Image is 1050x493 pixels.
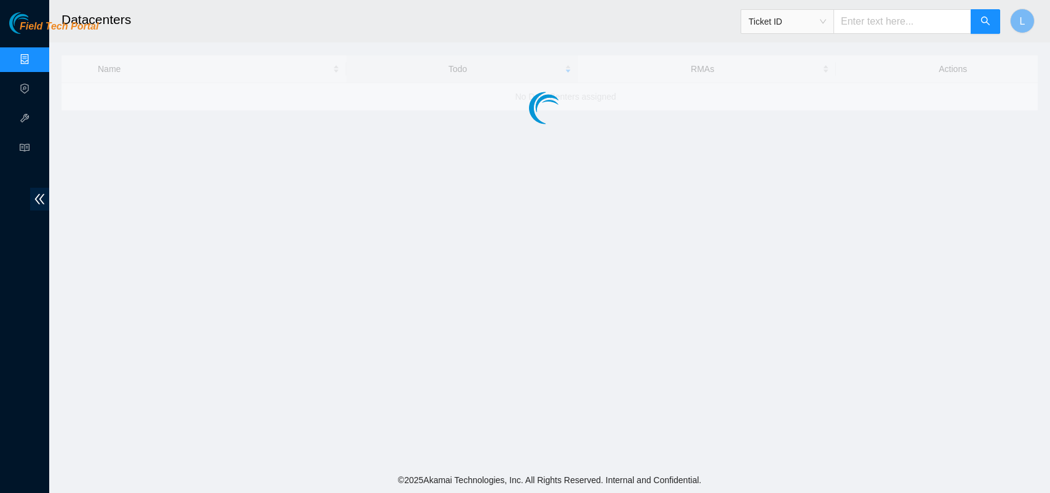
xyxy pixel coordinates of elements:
a: Akamai TechnologiesField Tech Portal [9,22,98,38]
span: L [1020,14,1025,29]
button: L [1010,9,1035,33]
button: search [971,9,1000,34]
span: search [980,16,990,28]
span: Ticket ID [749,12,826,31]
span: Field Tech Portal [20,21,98,33]
span: double-left [30,188,49,210]
footer: © 2025 Akamai Technologies, Inc. All Rights Reserved. Internal and Confidential. [49,467,1050,493]
span: read [20,137,30,162]
img: Akamai Technologies [9,12,62,34]
input: Enter text here... [833,9,971,34]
